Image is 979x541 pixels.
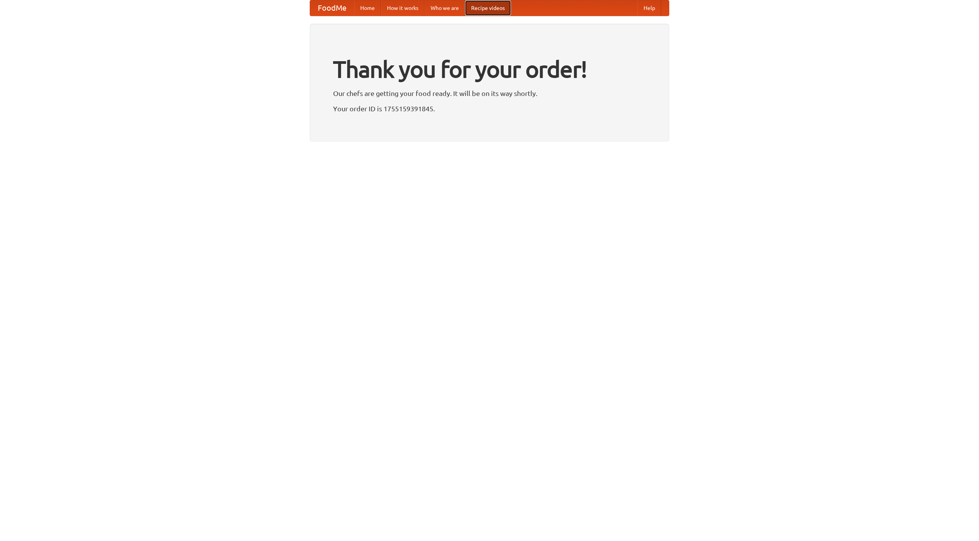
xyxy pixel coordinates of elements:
p: Your order ID is 1755159391845. [333,103,646,114]
a: Recipe videos [465,0,511,16]
p: Our chefs are getting your food ready. It will be on its way shortly. [333,88,646,99]
a: Help [637,0,661,16]
a: FoodMe [310,0,354,16]
a: How it works [381,0,424,16]
a: Who we are [424,0,465,16]
h1: Thank you for your order! [333,51,646,88]
a: Home [354,0,381,16]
